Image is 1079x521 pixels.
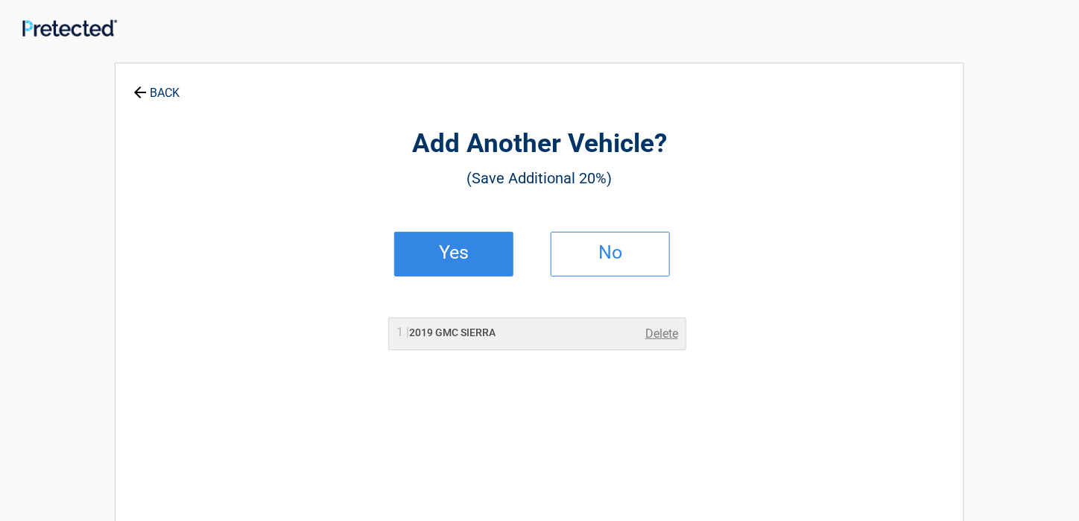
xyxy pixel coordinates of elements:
a: Delete [645,325,678,343]
h2: Yes [410,247,498,258]
h3: (Save Additional 20%) [197,165,882,191]
a: BACK [130,73,183,99]
h2: 2019 GMC SIERRA [396,325,496,341]
h2: No [566,247,654,258]
span: 1 | [396,325,409,339]
h2: Add Another Vehicle? [197,127,882,162]
img: Main Logo [22,19,117,37]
